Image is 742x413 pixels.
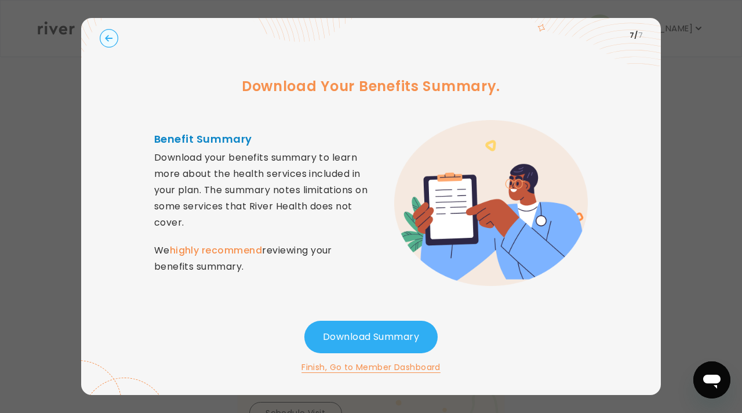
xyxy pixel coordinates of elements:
[154,150,371,275] p: Download your benefits summary to learn more about the health services included in your plan. The...
[304,321,438,353] button: Download Summary
[154,131,371,147] h4: Benefit Summary
[301,360,441,374] button: Finish, Go to Member Dashboard
[242,76,500,97] h3: Download Your Benefits Summary.
[693,361,730,398] iframe: Button to launch messaging window
[394,120,588,286] img: error graphic
[170,244,263,257] strong: highly recommend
